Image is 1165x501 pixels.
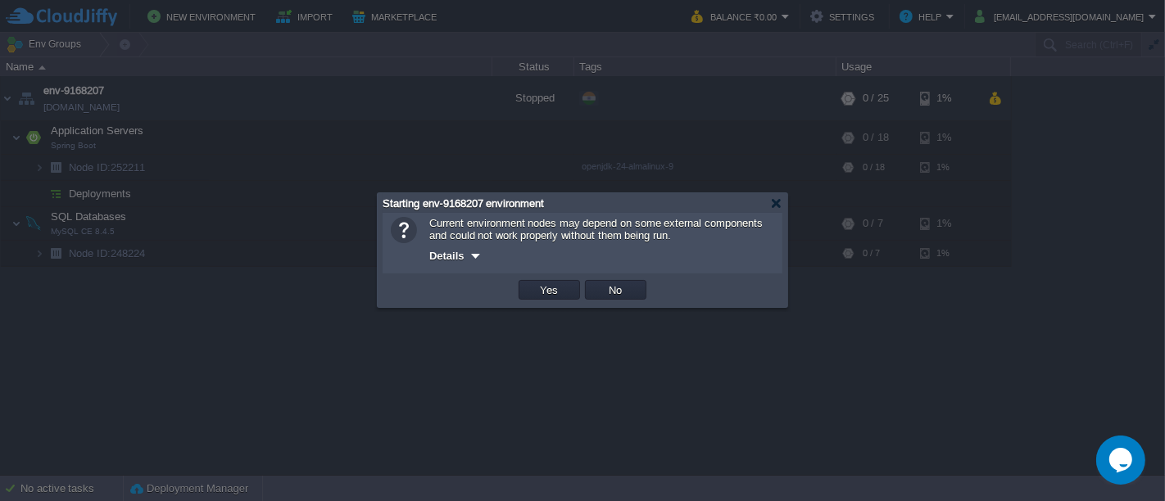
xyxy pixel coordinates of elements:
button: Yes [536,282,564,297]
iframe: chat widget [1096,436,1149,485]
span: Starting env-9168207 environment [383,197,545,210]
button: No [605,282,628,297]
span: Details [429,250,465,262]
span: Current environment nodes may depend on some external components and could not work properly with... [429,217,763,241]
